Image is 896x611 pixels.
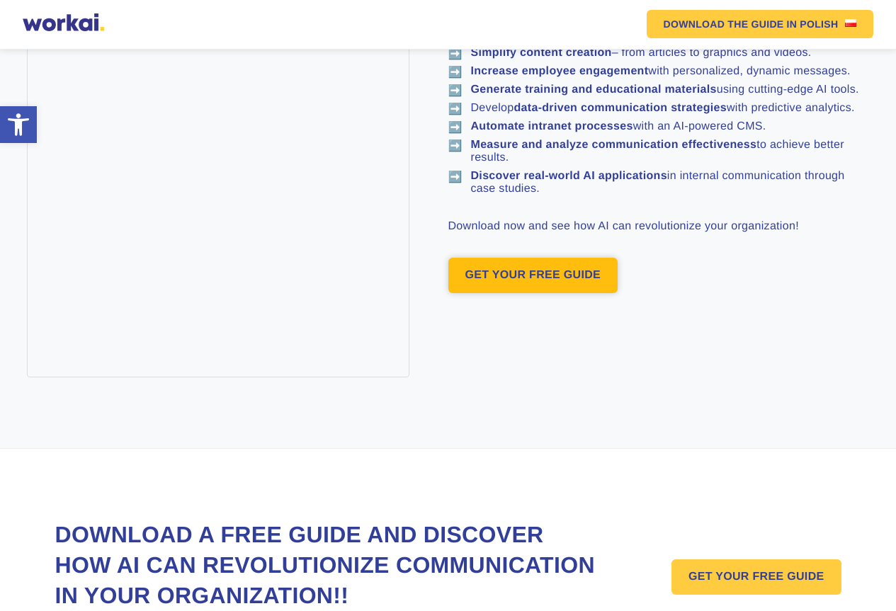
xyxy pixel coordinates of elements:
[448,84,463,98] span: ➡️
[448,120,869,133] li: with an AI-powered CMS.
[471,65,649,77] strong: Increase employee engagement
[448,47,463,61] span: ➡️
[471,84,717,96] strong: Generate training and educational materials
[4,237,13,246] input: email messages*
[448,65,869,78] li: with personalized, dynamic messages.
[514,102,726,114] strong: data-driven communication strategies
[448,102,869,115] li: Develop with predictive analytics.
[448,102,463,116] span: ➡️
[845,19,856,27] img: US flag
[448,170,869,195] li: in internal communication through case studies.
[448,139,869,164] li: to achieve better results.
[471,170,667,182] strong: Discover real-world AI applications
[671,559,841,595] a: GET YOUR FREE GUIDE
[448,65,463,79] span: ➡️
[647,10,874,38] a: DOWNLOAD THE GUIDEIN POLISHUS flag
[448,258,618,293] a: GET YOUR FREE GUIDE
[139,144,205,159] a: Terms of Use
[448,139,463,153] span: ➡️
[448,170,463,184] span: ➡️
[448,120,463,135] span: ➡️
[18,234,99,249] p: email messages
[448,84,869,96] li: using cutting-edge AI tools.
[224,144,290,159] a: Privacy Policy
[448,218,869,235] p: Download now and see how AI can revolutionize your organization!
[471,47,612,59] strong: Simplify content creation
[448,47,869,59] li: – from articles to graphics and videos.
[664,19,784,29] em: DOWNLOAD THE GUIDE
[471,139,757,151] strong: Measure and analyze communication effectiveness
[471,120,633,132] strong: Automate intranet processes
